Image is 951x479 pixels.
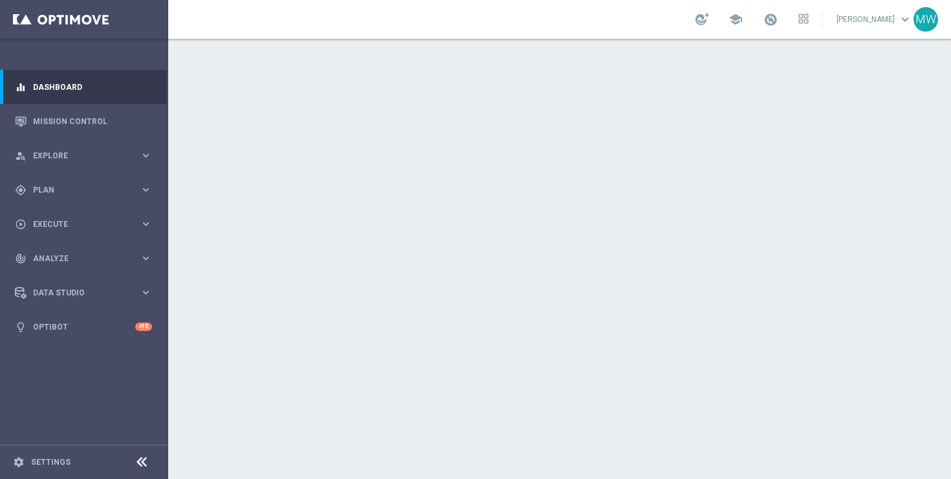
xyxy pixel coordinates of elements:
[15,70,152,104] div: Dashboard
[14,185,153,195] button: gps_fixed Plan keyboard_arrow_right
[140,218,152,230] i: keyboard_arrow_right
[14,322,153,332] button: lightbulb Optibot +10
[33,70,152,104] a: Dashboard
[14,253,153,264] button: track_changes Analyze keyboard_arrow_right
[33,220,140,228] span: Execute
[15,81,27,93] i: equalizer
[15,104,152,138] div: Mission Control
[140,252,152,264] i: keyboard_arrow_right
[15,218,27,230] i: play_circle_outline
[15,218,140,230] div: Execute
[33,152,140,160] span: Explore
[33,255,140,262] span: Analyze
[13,456,25,468] i: settings
[14,82,153,92] button: equalizer Dashboard
[835,10,913,29] a: [PERSON_NAME]keyboard_arrow_down
[15,253,140,264] div: Analyze
[15,184,140,196] div: Plan
[14,116,153,127] button: Mission Control
[15,150,140,162] div: Explore
[15,150,27,162] i: person_search
[140,286,152,299] i: keyboard_arrow_right
[15,253,27,264] i: track_changes
[728,12,743,27] span: school
[31,458,71,466] a: Settings
[15,184,27,196] i: gps_fixed
[14,151,153,161] button: person_search Explore keyboard_arrow_right
[14,219,153,229] button: play_circle_outline Execute keyboard_arrow_right
[33,104,152,138] a: Mission Control
[15,310,152,344] div: Optibot
[140,149,152,162] i: keyboard_arrow_right
[913,7,938,32] div: MW
[898,12,912,27] span: keyboard_arrow_down
[14,288,153,298] button: Data Studio keyboard_arrow_right
[33,186,140,194] span: Plan
[33,289,140,297] span: Data Studio
[135,323,152,331] div: +10
[140,184,152,196] i: keyboard_arrow_right
[15,321,27,333] i: lightbulb
[15,287,140,299] div: Data Studio
[33,310,135,344] a: Optibot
